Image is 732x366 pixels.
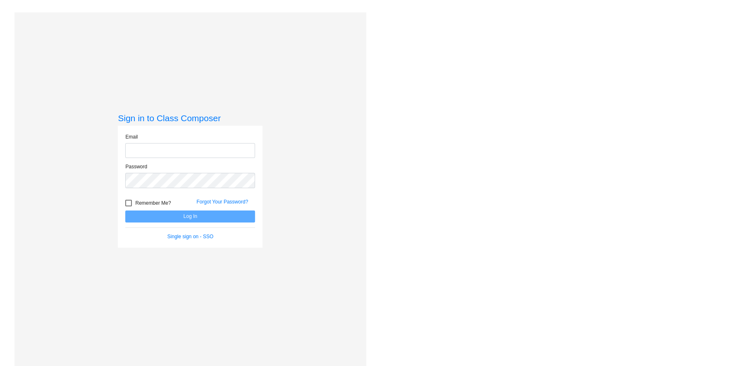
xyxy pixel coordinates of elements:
a: Single sign on - SSO [167,234,213,239]
span: Remember Me? [135,198,171,208]
label: Email [125,133,138,141]
a: Forgot Your Password? [196,199,248,205]
h3: Sign in to Class Composer [118,113,262,123]
button: Log In [125,211,255,222]
label: Password [125,163,147,170]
